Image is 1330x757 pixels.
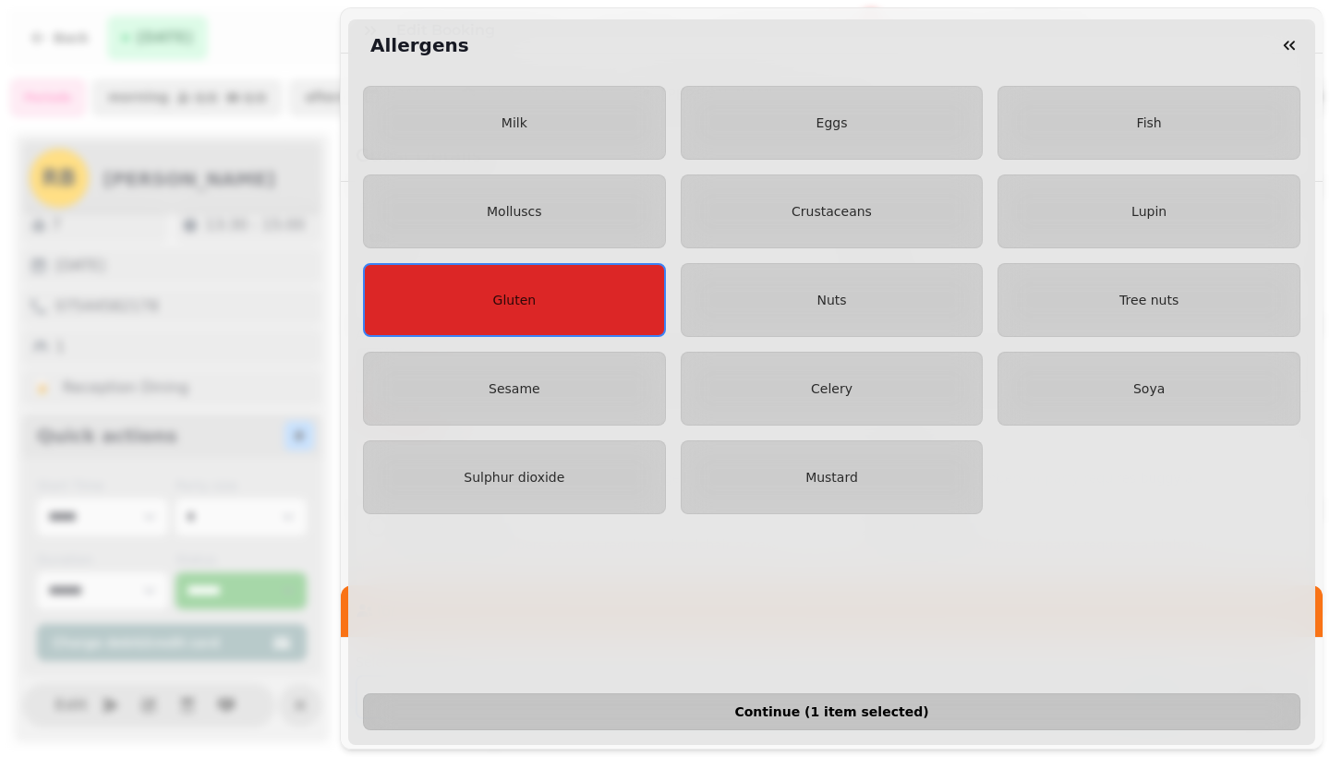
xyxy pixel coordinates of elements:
button: Gluten [363,263,666,337]
button: Molluscs [363,174,666,248]
span: Eggs [816,115,848,130]
button: Sesame [363,352,666,426]
span: Celery [811,381,852,396]
span: Soya [1133,381,1165,396]
span: Mustard [805,470,858,485]
span: Lupin [1131,204,1167,219]
span: Sulphur dioxide [464,470,564,485]
button: Mustard [681,440,984,514]
button: Tree nuts [997,263,1300,337]
button: Continue (1 item selected) [363,693,1300,730]
span: Sesame [489,381,540,396]
button: Crustaceans [681,174,984,248]
button: Soya [997,352,1300,426]
button: Sulphur dioxide [363,440,666,514]
span: Crustaceans [792,204,872,219]
button: Nuts [681,263,984,337]
button: Lupin [997,174,1300,248]
span: Gluten [493,293,537,307]
span: Molluscs [487,204,542,219]
span: Nuts [816,293,846,307]
span: Tree nuts [1119,293,1179,307]
span: Fish [1137,115,1162,130]
span: Milk [502,115,527,130]
button: Celery [681,352,984,426]
span: Continue ( 1 item selected ) [379,705,1285,718]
